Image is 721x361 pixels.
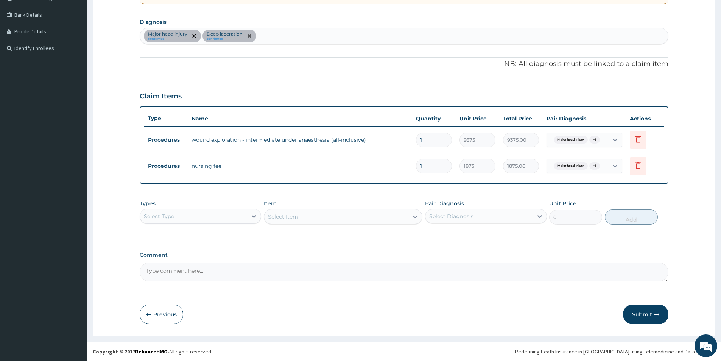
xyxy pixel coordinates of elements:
[124,4,142,22] div: Minimize live chat window
[543,111,626,126] th: Pair Diagnosis
[144,213,174,220] div: Select Type
[144,159,188,173] td: Procedures
[456,111,499,126] th: Unit Price
[425,200,464,207] label: Pair Diagnosis
[589,162,600,170] span: + 1
[188,158,412,173] td: nursing fee
[264,200,277,207] label: Item
[148,31,187,37] p: Major head injury
[554,162,588,170] span: Major head injury
[207,31,243,37] p: Deep laceration
[589,136,600,144] span: + 1
[4,207,144,233] textarea: Type your message and hit 'Enter'
[93,348,169,355] strong: Copyright © 2017 .
[140,92,182,101] h3: Claim Items
[140,252,668,258] label: Comment
[144,133,188,147] td: Procedures
[87,342,721,361] footer: All rights reserved.
[626,111,664,126] th: Actions
[140,59,668,69] p: NB: All diagnosis must be linked to a claim item
[188,111,412,126] th: Name
[148,37,187,41] small: confirmed
[429,213,473,220] div: Select Diagnosis
[14,38,31,57] img: d_794563401_company_1708531726252_794563401
[554,136,588,144] span: Major head injury
[140,305,183,324] button: Previous
[39,42,127,52] div: Chat with us now
[140,200,156,207] label: Types
[549,200,576,207] label: Unit Price
[135,348,168,355] a: RelianceHMO
[499,111,543,126] th: Total Price
[207,37,243,41] small: confirmed
[246,33,253,39] span: remove selection option
[515,348,715,355] div: Redefining Heath Insurance in [GEOGRAPHIC_DATA] using Telemedicine and Data Science!
[623,305,668,324] button: Submit
[412,111,456,126] th: Quantity
[144,111,188,125] th: Type
[188,132,412,147] td: wound exploration - intermediate under anaesthesia (all-inclusive)
[605,209,658,225] button: Add
[140,18,167,26] label: Diagnosis
[191,33,198,39] span: remove selection option
[44,95,104,172] span: We're online!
